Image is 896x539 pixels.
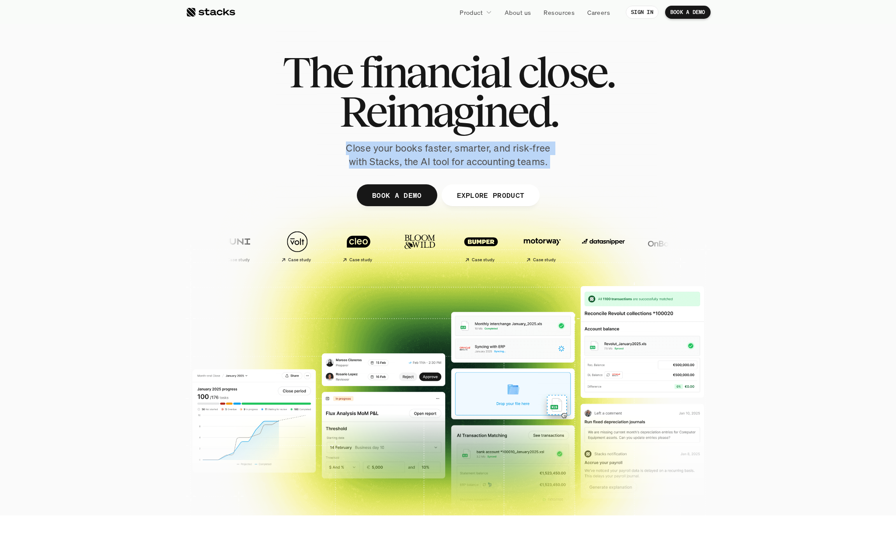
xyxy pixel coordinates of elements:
[587,8,610,17] p: Careers
[441,184,540,206] a: EXPLORE PRODUCT
[103,166,142,173] a: Privacy Policy
[512,226,568,266] a: Case study
[328,226,385,266] a: Case study
[460,8,483,17] p: Product
[347,257,370,263] h2: Case study
[450,226,507,266] a: Case study
[505,8,531,17] p: About us
[665,6,711,19] a: BOOK A DEMO
[531,257,554,263] h2: Case study
[457,189,524,201] p: EXPLORE PRODUCT
[670,9,705,15] p: BOOK A DEMO
[286,257,309,263] h2: Case study
[518,52,614,92] span: close.
[372,189,422,201] p: BOOK A DEMO
[267,226,324,266] a: Case study
[544,8,575,17] p: Resources
[626,6,659,19] a: SIGN IN
[339,92,557,131] span: Reimagined.
[225,257,248,263] h2: Case study
[582,4,615,20] a: Careers
[631,9,653,15] p: SIGN IN
[499,4,536,20] a: About us
[206,226,262,266] a: Case study
[359,52,510,92] span: financial
[538,4,580,20] a: Resources
[356,184,437,206] a: BOOK A DEMO
[470,257,493,263] h2: Case study
[282,52,352,92] span: The
[339,142,558,169] p: Close your books faster, smarter, and risk-free with Stacks, the AI tool for accounting teams.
